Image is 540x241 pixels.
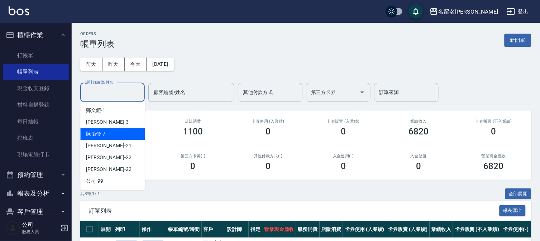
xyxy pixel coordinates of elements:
th: 客戶 [202,221,225,238]
button: 登出 [504,5,531,18]
th: 展開 [99,221,113,238]
h2: 卡券販賣 (入業績) [314,119,372,124]
h3: 0 [341,161,346,171]
button: 櫃檯作業 [3,26,69,44]
a: 材料自購登錄 [3,97,69,113]
span: [PERSON_NAME] -3 [86,118,128,126]
th: 業績收入 [430,221,453,238]
th: 卡券販賣 (不入業績) [453,221,501,238]
button: 名留名[PERSON_NAME] [427,4,501,19]
button: save [409,4,423,19]
button: 客戶管理 [3,202,69,221]
h3: 0 [266,127,271,137]
img: Person [6,221,20,235]
img: Logo [9,6,29,15]
a: 打帳單 [3,47,69,64]
h3: 0 [341,127,346,137]
h5: 公司 [22,221,58,228]
h2: 卡券販賣 (不入業績) [465,119,523,124]
button: 今天 [125,58,147,71]
h2: 其他付款方式(-) [239,154,297,158]
th: 卡券使用 (入業績) [343,221,386,238]
button: 前天 [80,58,102,71]
a: 現場電腦打卡 [3,146,69,163]
button: Open [357,87,368,98]
span: [PERSON_NAME] -22 [86,166,131,173]
span: 訂單列表 [89,207,500,215]
h2: 第三方卡券(-) [164,154,222,158]
th: 設計師 [225,221,249,238]
h3: 0 [266,161,271,171]
h2: 店販消費 [164,119,222,124]
h2: 營業現金應收 [465,154,523,158]
a: 排班表 [3,130,69,146]
a: 帳單列表 [3,64,69,80]
th: 卡券使用(-) [501,221,531,238]
a: 現金收支登錄 [3,80,69,97]
h2: ORDERS [80,31,115,36]
th: 操作 [140,221,166,238]
label: 設計師編號/姓名 [85,80,113,85]
button: [DATE] [147,58,174,71]
th: 帳單編號/時間 [166,221,202,238]
h3: 帳單列表 [80,39,115,49]
h3: 6820 [484,161,504,171]
h3: 0 [416,161,421,171]
th: 卡券販賣 (入業績) [386,221,430,238]
h2: 入金儲值 [390,154,448,158]
a: 每日結帳 [3,113,69,130]
h2: 入金使用(-) [314,154,372,158]
span: 公司 -99 [86,177,103,185]
th: 指定 [249,221,262,238]
h3: 1100 [183,127,203,137]
th: 服務消費 [296,221,320,238]
button: 昨天 [102,58,125,71]
div: 名留名[PERSON_NAME] [438,7,498,16]
button: 報表及分析 [3,184,69,203]
h3: 0 [191,161,196,171]
th: 營業現金應收 [262,221,296,238]
a: 報表匯出 [500,207,526,214]
span: 鄭文鎧 -1 [86,107,105,114]
h2: 卡券使用 (入業績) [239,119,297,124]
button: 預約管理 [3,166,69,184]
span: [PERSON_NAME] -22 [86,154,131,161]
p: 共 8 筆, 1 / 1 [80,191,100,197]
button: 全部展開 [505,188,532,200]
h3: 6820 [408,127,429,137]
p: 服務人員 [22,228,58,235]
a: 新開單 [505,36,531,43]
h2: 業績收入 [390,119,448,124]
button: 報表匯出 [500,205,526,216]
button: 新開單 [505,34,531,47]
th: 列印 [113,221,140,238]
th: 店販消費 [320,221,343,238]
h3: 0 [491,127,496,137]
span: [PERSON_NAME] -21 [86,142,131,149]
span: 陳怡伶 -7 [86,130,105,138]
